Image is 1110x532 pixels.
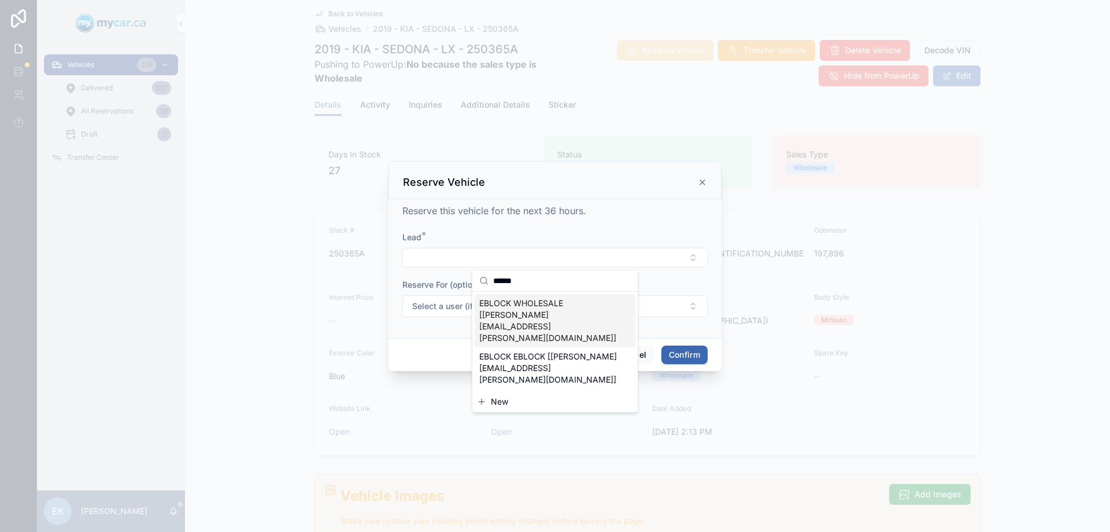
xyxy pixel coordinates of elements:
h3: Reserve Vehicle [403,175,485,189]
span: EBLOCK WHOLESALE [[PERSON_NAME][EMAIL_ADDRESS][PERSON_NAME][DOMAIN_NAME]] [479,298,617,344]
span: New [491,396,508,408]
div: Suggestions [472,292,638,391]
span: Select a user (if you are reserving for someone else) [412,300,613,312]
button: Select Button [402,248,708,267]
span: Reserve For (optional) [402,280,487,289]
button: Confirm [661,346,708,364]
span: Lead [402,232,421,242]
span: EBLOCK EBLOCK [[PERSON_NAME][EMAIL_ADDRESS][PERSON_NAME][DOMAIN_NAME]] [479,351,617,386]
button: Select Button [402,295,708,317]
button: New [477,396,633,408]
span: Reserve this vehicle for the next 36 hours. [402,205,586,217]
